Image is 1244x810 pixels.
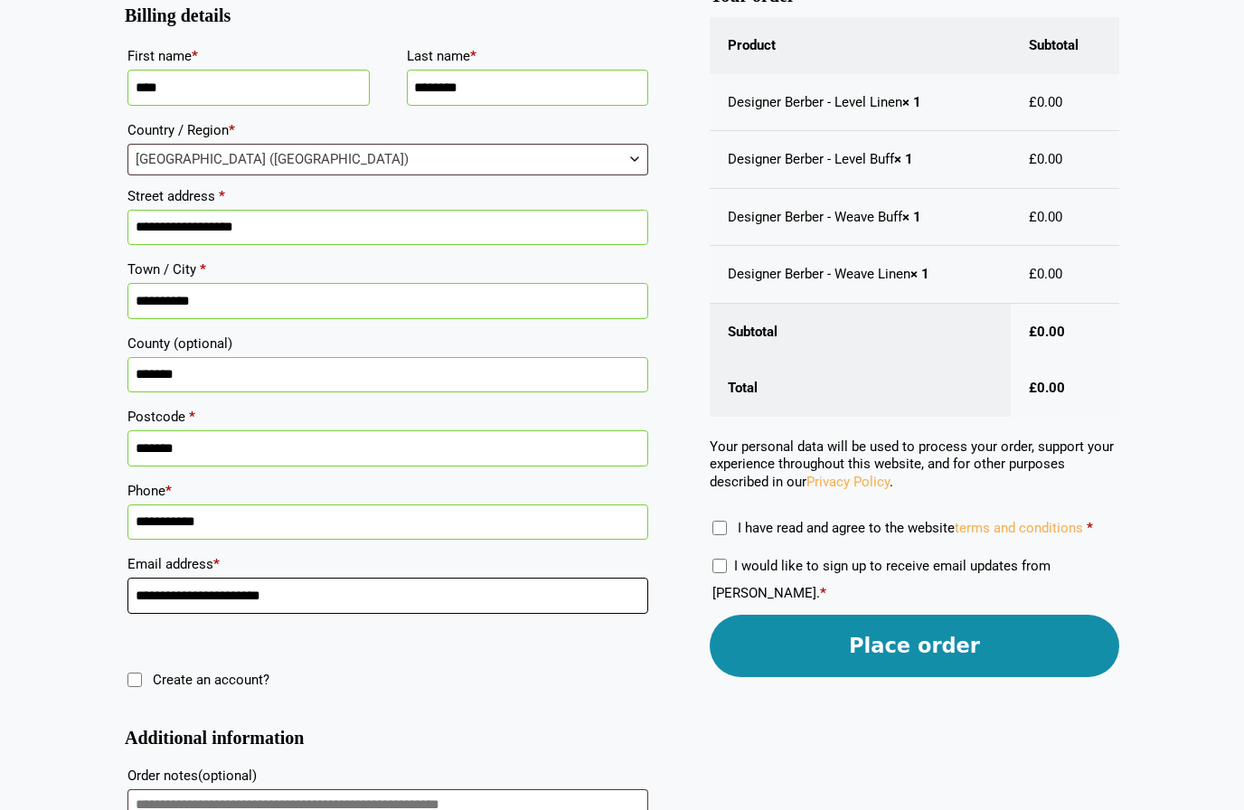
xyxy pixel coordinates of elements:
[127,403,648,430] label: Postcode
[738,520,1083,536] span: I have read and agree to the website
[955,520,1083,536] a: terms and conditions
[710,74,1011,132] td: Designer Berber - Level Linen
[1029,324,1065,340] bdi: 0.00
[710,360,1011,417] th: Total
[710,615,1119,677] button: Place order
[902,209,921,225] strong: × 1
[1029,266,1037,282] span: £
[127,477,648,504] label: Phone
[127,256,648,283] label: Town / City
[127,183,648,210] label: Street address
[198,768,257,784] span: (optional)
[1029,380,1065,396] bdi: 0.00
[125,13,651,20] h3: Billing details
[153,672,269,688] span: Create an account?
[710,246,1011,304] td: Designer Berber - Weave Linen
[407,42,649,70] label: Last name
[902,94,921,110] strong: × 1
[1029,151,1037,167] span: £
[1029,209,1062,225] bdi: 0.00
[127,762,648,789] label: Order notes
[710,17,1011,74] th: Product
[127,330,648,357] label: County
[127,117,648,144] label: Country / Region
[710,304,1011,361] th: Subtotal
[127,673,142,687] input: Create an account?
[1011,17,1119,74] th: Subtotal
[1029,151,1062,167] bdi: 0.00
[710,438,1119,492] p: Your personal data will be used to process your order, support your experience throughout this we...
[127,144,648,175] span: Country / Region
[712,521,727,535] input: I have read and agree to the websiteterms and conditions *
[127,551,648,578] label: Email address
[174,335,232,352] span: (optional)
[1029,324,1037,340] span: £
[712,559,727,573] input: I would like to sign up to receive email updates from [PERSON_NAME].
[127,42,370,70] label: First name
[1029,94,1062,110] bdi: 0.00
[1029,209,1037,225] span: £
[806,474,890,490] a: Privacy Policy
[1029,266,1062,282] bdi: 0.00
[1029,94,1037,110] span: £
[710,189,1011,247] td: Designer Berber - Weave Buff
[125,735,651,742] h3: Additional information
[710,131,1011,189] td: Designer Berber - Level Buff
[910,266,929,282] strong: × 1
[128,145,647,174] span: United Kingdom (UK)
[1087,520,1093,536] abbr: required
[712,558,1051,601] label: I would like to sign up to receive email updates from [PERSON_NAME].
[1029,380,1037,396] span: £
[894,151,913,167] strong: × 1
